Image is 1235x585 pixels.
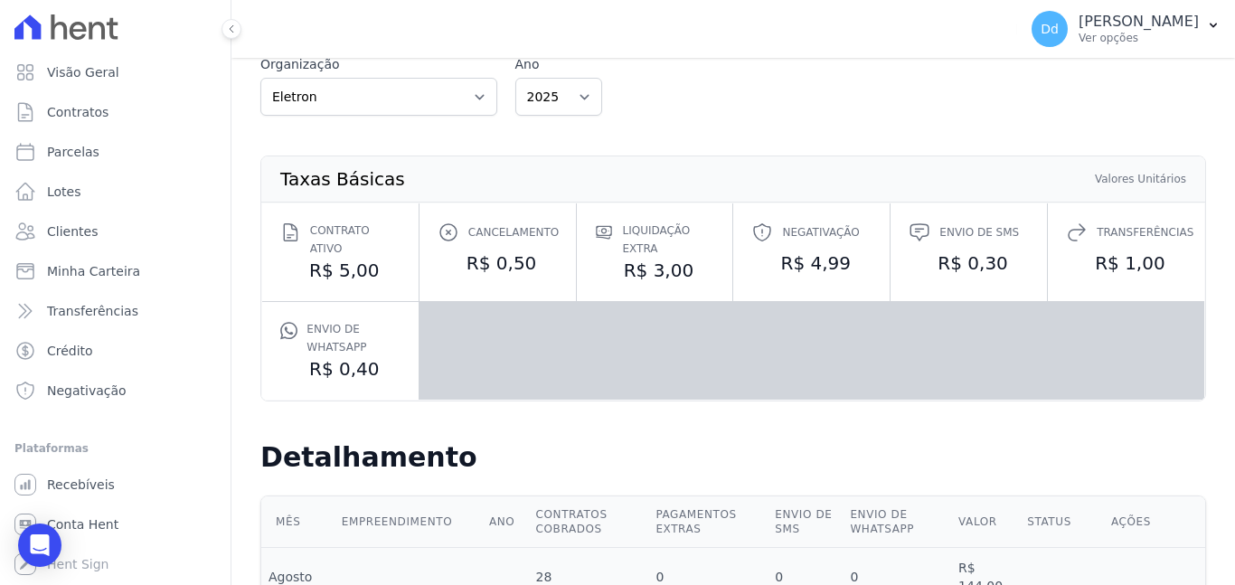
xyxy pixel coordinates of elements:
span: Liquidação extra [622,222,714,258]
a: Negativação [7,373,223,409]
button: Dd [PERSON_NAME] Ver opções [1017,4,1235,54]
label: Organização [260,55,497,74]
dd: R$ 5,00 [280,258,401,283]
span: Crédito [47,342,93,360]
th: Pagamentos extras [648,496,768,548]
span: Parcelas [47,143,99,161]
p: Ver opções [1079,31,1199,45]
span: Negativação [782,223,859,241]
th: Taxas Básicas [279,171,406,187]
span: Transferências [47,302,138,320]
th: Valor [951,496,1020,548]
span: Envio de Whatsapp [306,320,400,356]
h2: Detalhamento [260,441,1206,474]
span: Contratos [47,103,108,121]
th: Empreendimento [335,496,482,548]
th: Mês [261,496,335,548]
span: Lotes [47,183,81,201]
dd: R$ 0,40 [280,356,401,382]
span: Recebíveis [47,476,115,494]
span: Transferências [1097,223,1193,241]
dd: R$ 1,00 [1066,250,1186,276]
span: Contrato ativo [310,222,401,258]
a: Minha Carteira [7,253,223,289]
th: Envio de Whatsapp [843,496,951,548]
label: Ano [515,55,602,74]
div: Plataformas [14,438,216,459]
span: Dd [1041,23,1059,35]
div: Open Intercom Messenger [18,524,61,567]
a: Conta Hent [7,506,223,543]
dd: R$ 4,99 [751,250,872,276]
span: Clientes [47,222,98,241]
th: Status [1020,496,1104,548]
dd: R$ 3,00 [595,258,715,283]
span: Conta Hent [47,515,118,533]
span: Envio de SMS [939,223,1019,241]
span: Negativação [47,382,127,400]
th: Valores Unitários [1094,171,1187,187]
span: Minha Carteira [47,262,140,280]
dd: R$ 0,30 [909,250,1029,276]
a: Parcelas [7,134,223,170]
a: Visão Geral [7,54,223,90]
th: Contratos cobrados [529,496,649,548]
a: Recebíveis [7,467,223,503]
span: Cancelamento [468,223,559,241]
th: Envio de SMS [768,496,843,548]
dd: R$ 0,50 [438,250,558,276]
a: Crédito [7,333,223,369]
th: Ações [1104,496,1205,548]
a: Transferências [7,293,223,329]
span: Visão Geral [47,63,119,81]
a: Contratos [7,94,223,130]
p: [PERSON_NAME] [1079,13,1199,31]
th: Ano [482,496,529,548]
a: Clientes [7,213,223,250]
a: Lotes [7,174,223,210]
